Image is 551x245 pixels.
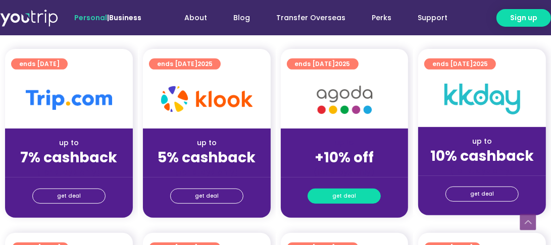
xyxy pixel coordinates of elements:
[335,138,354,148] span: up to
[195,189,219,203] span: get deal
[510,13,537,23] span: Sign up
[470,187,494,201] span: get deal
[20,148,117,167] strong: 7% cashback
[405,9,461,27] a: Support
[426,165,538,176] div: (for stays only)
[432,58,488,70] span: ends [DATE]
[57,189,81,203] span: get deal
[315,148,374,167] strong: +10% off
[165,9,461,27] nav: Menu
[424,58,496,70] a: ends [DATE]2025
[445,187,519,202] a: get deal
[287,58,359,70] a: ends [DATE]2025
[74,13,141,23] span: |
[263,9,359,27] a: Transfer Overseas
[151,167,263,177] div: (for stays only)
[13,138,125,148] div: up to
[220,9,263,27] a: Blog
[19,58,60,70] span: ends [DATE]
[332,189,356,203] span: get deal
[430,146,534,166] strong: 10% cashback
[170,189,243,204] a: get deal
[74,13,107,23] span: Personal
[197,59,213,68] span: 2025
[426,136,538,147] div: up to
[171,9,220,27] a: About
[157,58,213,70] span: ends [DATE]
[335,59,350,68] span: 2025
[151,138,263,148] div: up to
[11,58,68,70] a: ends [DATE]
[496,9,551,27] a: Sign up
[289,167,400,177] div: (for stays only)
[473,59,488,68] span: 2025
[109,13,141,23] a: Business
[149,58,221,70] a: ends [DATE]2025
[308,189,381,204] a: get deal
[158,148,256,167] strong: 5% cashback
[295,58,350,70] span: ends [DATE]
[32,189,106,204] a: get deal
[359,9,405,27] a: Perks
[13,167,125,177] div: (for stays only)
